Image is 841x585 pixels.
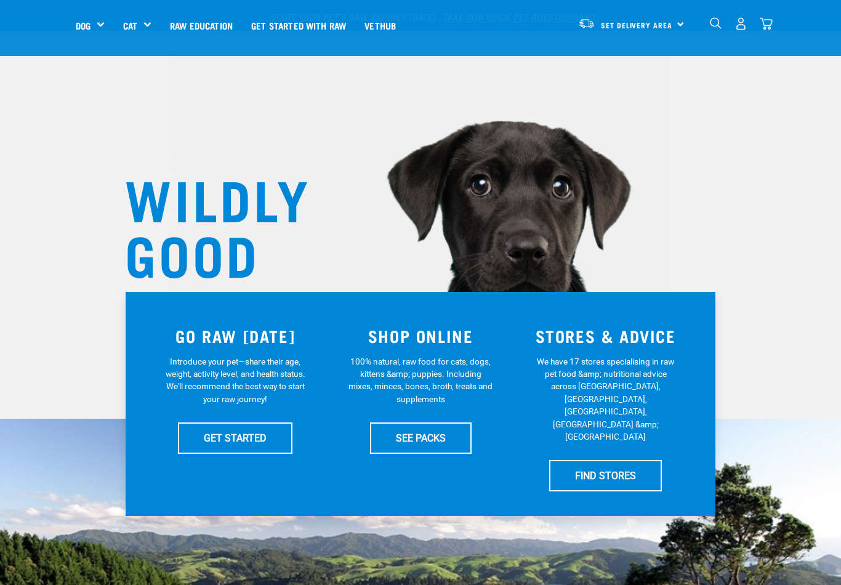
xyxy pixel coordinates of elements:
[578,18,595,29] img: van-moving.png
[123,18,137,33] a: Cat
[601,23,672,27] span: Set Delivery Area
[336,326,506,345] h3: SHOP ONLINE
[178,422,292,453] a: GET STARTED
[549,460,662,491] a: FIND STORES
[520,326,691,345] h3: STORES & ADVICE
[348,355,493,406] p: 100% natural, raw food for cats, dogs, kittens &amp; puppies. Including mixes, minces, bones, bro...
[355,1,405,50] a: Vethub
[76,18,91,33] a: Dog
[242,1,355,50] a: Get started with Raw
[760,17,773,30] img: home-icon@2x.png
[734,17,747,30] img: user.png
[533,355,678,443] p: We have 17 stores specialising in raw pet food &amp; nutritional advice across [GEOGRAPHIC_DATA],...
[163,355,308,406] p: Introduce your pet—share their age, weight, activity level, and health status. We'll recommend th...
[710,17,722,29] img: home-icon-1@2x.png
[125,169,371,336] h1: WILDLY GOOD NUTRITION
[150,326,321,345] h3: GO RAW [DATE]
[370,422,472,453] a: SEE PACKS
[161,1,242,50] a: Raw Education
